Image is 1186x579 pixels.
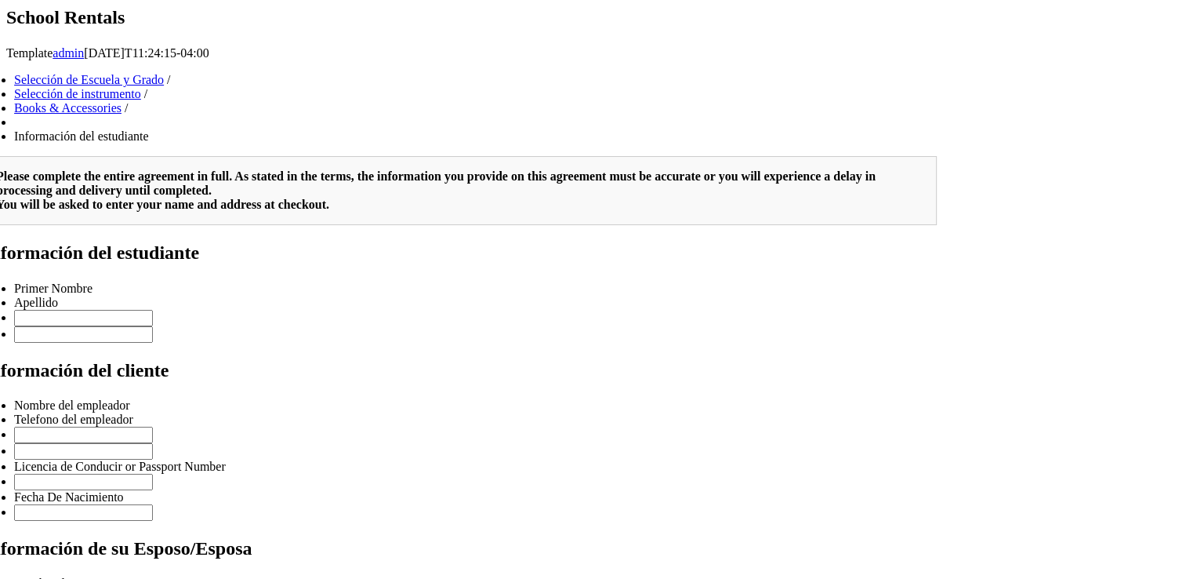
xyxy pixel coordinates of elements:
[14,490,844,504] li: Fecha De Nacimiento
[6,5,1180,31] h1: School Rentals
[182,9,240,20] span: Attachments
[6,46,53,60] span: Template
[13,9,67,20] span: Thumbnails
[53,46,84,60] a: admin
[14,413,937,427] li: Telefono del empleador
[14,296,937,310] li: Apellido
[6,23,948,151] a: Page Page 1
[14,282,937,296] li: Primer Nombre
[167,73,170,86] span: /
[6,6,73,23] button: Thumbnails
[14,399,937,413] li: Nombre del empleador
[14,129,937,144] li: Información del estudiante
[84,46,209,60] span: [DATE]T11:24:15-04:00
[14,460,844,474] li: Licencia de Conducir or Passport Number
[6,151,948,279] a: Page Page 2
[125,101,128,115] span: /
[14,101,122,115] a: Books & Accessories
[14,87,141,100] a: Selección de instrumento
[14,73,164,86] a: Selección de Escuela y Grado
[82,9,166,20] span: Document Outline
[6,5,1180,31] section: Page Title Bar
[144,87,147,100] span: /
[76,6,172,23] button: Document Outline
[176,6,246,23] button: Attachments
